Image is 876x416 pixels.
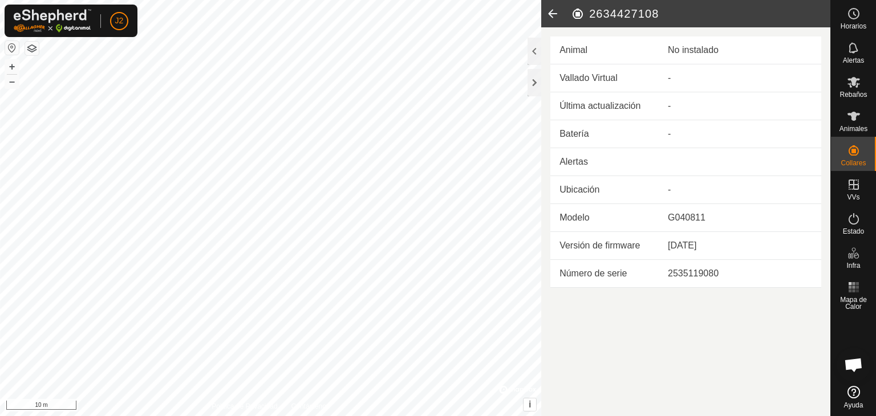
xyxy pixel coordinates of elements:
td: Batería [550,120,659,148]
div: [DATE] [668,239,812,252]
button: + [5,60,19,74]
span: Animales [839,125,867,132]
app-display-virtual-paddock-transition: - [668,73,671,83]
td: Vallado Virtual [550,64,659,92]
button: – [5,75,19,88]
img: Logo Gallagher [14,9,91,32]
span: i [529,399,531,409]
td: Versión de firmware [550,232,659,260]
span: Collares [841,160,866,166]
td: Ubicación [550,176,659,204]
span: Alertas [843,57,864,64]
span: Horarios [841,23,866,30]
h2: 2634427108 [571,7,830,21]
a: Política de Privacidad [212,401,277,411]
span: Mapa de Calor [834,296,873,310]
a: Ayuda [831,381,876,413]
div: No instalado [668,43,812,57]
span: Rebaños [839,91,867,98]
span: Ayuda [844,402,863,409]
div: Chat abierto [837,348,871,382]
td: Animal [550,36,659,64]
button: Capas del Mapa [25,42,39,55]
span: VVs [847,194,859,201]
div: - [668,99,812,113]
div: - [668,183,812,197]
a: Contáctenos [291,401,330,411]
span: J2 [115,15,124,27]
div: - [668,127,812,141]
td: Modelo [550,204,659,232]
td: Número de serie [550,260,659,288]
button: Restablecer Mapa [5,41,19,55]
td: Alertas [550,148,659,176]
span: Estado [843,228,864,235]
button: i [524,398,536,411]
span: Infra [846,262,860,269]
td: Última actualización [550,92,659,120]
div: G040811 [668,211,812,225]
div: 2535119080 [668,267,812,280]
